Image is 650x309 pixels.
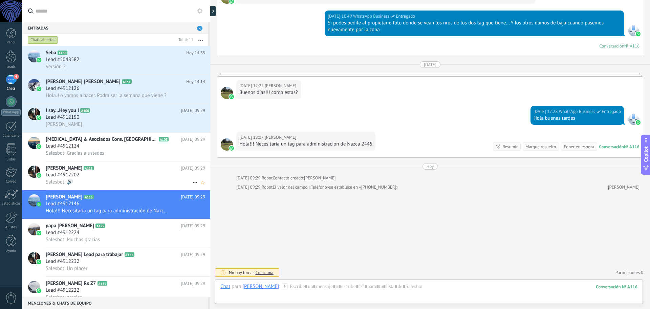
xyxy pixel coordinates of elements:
img: waba.svg [636,32,641,36]
div: Panel [1,40,21,45]
span: [DATE] 09:29 [181,280,205,287]
a: avataricon[PERSON_NAME] Rx Z7A135[DATE] 09:29Lead #4912222Salesbot: gracias [22,277,210,305]
span: A111 [84,166,93,170]
a: avataricon[MEDICAL_DATA] & Asociados Cons. [GEOGRAPHIC_DATA]A103[DATE] 09:29Lead #4912124Salesbot... [22,133,210,161]
span: [DATE] 09:29 [181,251,205,258]
span: Salesbot: Un placer [46,265,87,272]
div: 116 [596,284,637,290]
span: A129 [95,224,105,228]
span: Lead #4912202 [46,172,79,178]
span: Lead #4912224 [46,229,79,236]
span: [DATE] 09:29 [181,165,205,172]
span: WhatsApp Business [559,108,595,115]
span: I say...Hey you ! [46,107,79,114]
div: [DATE] 17:28 [534,108,559,115]
span: Mario [265,134,296,141]
span: Mario [221,138,233,151]
span: Salesbot: gracias [46,294,82,301]
span: Crear una [255,270,273,275]
span: El valor del campo «Teléfono» [273,184,329,191]
img: icon [37,288,41,293]
div: [DATE] 10:49 [328,13,353,20]
div: Estadísticas [1,201,21,206]
span: Hola!!! Necesitaría un tag para administración de Nazca 2445 [46,208,168,214]
div: Chats [1,86,21,91]
a: avataricon[PERSON_NAME] Lead para trabajarA133[DATE] 09:29Lead #4912232Salesbot: Un placer [22,248,210,276]
span: A116 [84,195,93,199]
span: Mario [265,82,296,89]
span: [PERSON_NAME] Rx Z7 [46,280,96,287]
div: Conversación [599,144,624,150]
span: Salesbot: Muchas gracias [46,236,100,243]
div: Mostrar [209,6,216,16]
div: WhatsApp [1,109,21,116]
span: A135 [97,281,107,286]
div: Ayuda [1,249,21,253]
span: 4 [197,26,202,31]
div: Hola!!! Necesitaría un tag para administración de Nazca 2445 [239,141,372,148]
span: Entregado [602,108,621,115]
span: Hola. Lo vamos a hacer. Podra ser la semana que viene ? [46,92,167,99]
div: Hoy [427,163,434,170]
span: [PERSON_NAME] [46,194,82,200]
span: A150 [58,51,67,55]
span: [PERSON_NAME] [46,121,82,128]
a: avatariconSebaA150Hoy 14:35Lead #5048582Versión 2 [22,46,210,75]
span: [DATE] 09:29 [181,223,205,229]
span: WhatsApp Business [627,24,640,36]
img: icon [37,144,41,149]
img: icon [37,58,41,62]
span: A103 [159,137,169,141]
span: : [279,283,280,290]
span: Lead #4912150 [46,114,79,121]
span: WhatsApp Business [627,113,640,125]
span: A151 [122,79,132,84]
span: Seba [46,50,56,56]
img: waba.svg [636,120,641,125]
div: Contacto creado: [273,175,304,181]
div: [DATE] 09:29 [236,184,262,191]
img: icon [37,259,41,264]
div: [DATE] 12:22 [239,82,265,89]
span: [PERSON_NAME] [PERSON_NAME] [46,78,121,85]
span: [MEDICAL_DATA] & Asociados Cons. [GEOGRAPHIC_DATA] [46,136,157,143]
div: Hola buenas tardes [534,115,621,122]
span: Salesbot: 🔊 [46,179,73,185]
span: Lead #4912232 [46,258,79,265]
span: para [232,283,241,290]
div: № A116 [624,43,640,49]
div: [DATE] 18:07 [239,134,265,141]
div: Poner en espera [564,143,594,150]
div: Marque resuelto [525,143,556,150]
a: [PERSON_NAME] [608,184,640,191]
span: Entregado [396,13,415,20]
img: icon [37,202,41,207]
a: Participantes:0 [615,270,643,275]
span: Versión 2 [46,63,66,70]
span: [DATE] 09:29 [181,107,205,114]
img: icon [37,115,41,120]
button: Más [193,34,208,46]
img: icon [37,86,41,91]
a: avataricon[PERSON_NAME] [PERSON_NAME]A151Hoy 14:14Lead #4912126Hola. Lo vamos a hacer. Podra ser ... [22,75,210,103]
span: Mario [221,87,233,99]
span: Robot [262,175,273,181]
span: A133 [125,252,134,257]
span: Hoy 14:35 [186,50,205,56]
span: Robot [262,184,273,190]
a: avatariconpapa [PERSON_NAME]A129[DATE] 09:29Lead #4912224Salesbot: Muchas gracias [22,219,210,248]
img: icon [37,231,41,235]
div: Listas [1,157,21,162]
div: Leads [1,65,21,69]
img: waba.svg [229,94,234,99]
div: Mario [242,283,279,289]
div: Ajustes [1,225,21,230]
span: 0 [641,270,643,275]
div: Buenos días!!! como estas? [239,89,298,96]
div: Menciones & Chats de equipo [22,297,208,309]
img: icon [37,173,41,178]
a: avataricon[PERSON_NAME]A116[DATE] 09:29Lead #4912146Hola!!! Necesitaría un tag para administració... [22,190,210,219]
span: [PERSON_NAME] [46,165,82,172]
div: No hay tareas. [229,270,274,275]
span: Hoy 14:14 [186,78,205,85]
